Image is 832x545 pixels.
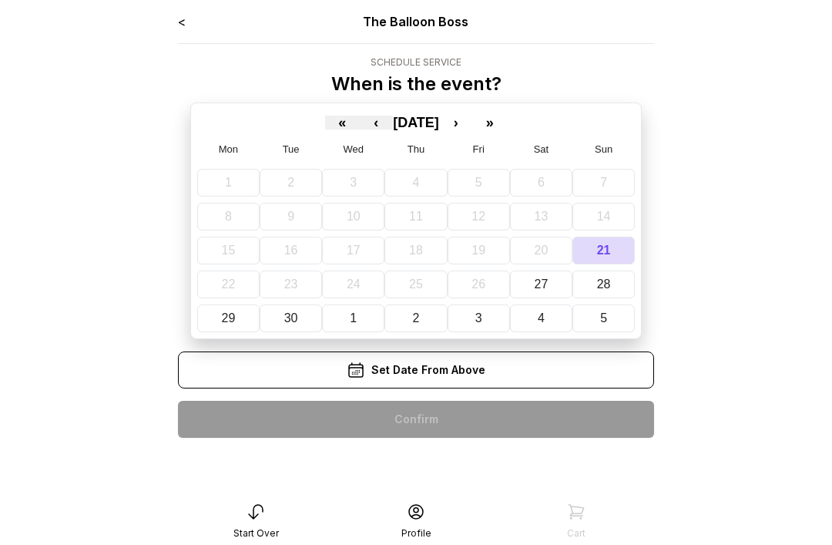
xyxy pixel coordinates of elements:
abbr: September 1, 2025 [225,176,232,189]
abbr: September 3, 2025 [350,176,357,189]
button: » [473,116,507,130]
button: September 26, 2025 [448,271,510,298]
abbr: September 7, 2025 [600,176,607,189]
abbr: September 6, 2025 [538,176,545,189]
abbr: September 24, 2025 [347,278,361,291]
button: September 19, 2025 [448,237,510,264]
abbr: September 4, 2025 [413,176,420,189]
button: September 14, 2025 [572,203,635,230]
div: Start Over [233,527,279,540]
button: [DATE] [393,116,439,130]
abbr: Thursday [408,143,424,155]
button: September 28, 2025 [572,271,635,298]
abbr: Friday [473,143,485,155]
button: September 8, 2025 [197,203,260,230]
abbr: September 18, 2025 [409,244,423,257]
button: September 17, 2025 [322,237,384,264]
abbr: Tuesday [283,143,300,155]
button: October 5, 2025 [572,304,635,332]
p: When is the event? [331,72,502,96]
button: September 4, 2025 [384,169,447,197]
button: October 3, 2025 [448,304,510,332]
abbr: September 9, 2025 [287,210,294,223]
button: September 20, 2025 [510,237,572,264]
button: September 12, 2025 [448,203,510,230]
button: September 25, 2025 [384,271,447,298]
button: September 13, 2025 [510,203,572,230]
abbr: October 5, 2025 [600,311,607,325]
button: September 21, 2025 [572,237,635,264]
abbr: Monday [219,143,238,155]
div: Schedule Service [331,56,502,69]
button: September 5, 2025 [448,169,510,197]
button: October 1, 2025 [322,304,384,332]
button: September 24, 2025 [322,271,384,298]
abbr: September 13, 2025 [535,210,549,223]
button: September 29, 2025 [197,304,260,332]
button: September 11, 2025 [384,203,447,230]
abbr: September 11, 2025 [409,210,423,223]
button: September 3, 2025 [322,169,384,197]
button: September 6, 2025 [510,169,572,197]
button: September 1, 2025 [197,169,260,197]
abbr: September 29, 2025 [221,311,235,325]
button: September 2, 2025 [260,169,322,197]
abbr: Saturday [534,143,549,155]
button: September 10, 2025 [322,203,384,230]
abbr: September 21, 2025 [597,244,611,257]
abbr: September 22, 2025 [221,278,235,291]
abbr: October 2, 2025 [413,311,420,325]
button: September 27, 2025 [510,271,572,298]
button: October 4, 2025 [510,304,572,332]
abbr: September 30, 2025 [284,311,298,325]
div: Set Date From Above [178,352,654,389]
button: September 18, 2025 [384,237,447,264]
abbr: September 2, 2025 [287,176,294,189]
abbr: September 14, 2025 [597,210,611,223]
button: › [439,116,473,130]
div: Profile [401,527,431,540]
abbr: September 12, 2025 [471,210,485,223]
button: September 23, 2025 [260,271,322,298]
button: September 15, 2025 [197,237,260,264]
button: September 9, 2025 [260,203,322,230]
abbr: September 17, 2025 [347,244,361,257]
abbr: October 1, 2025 [350,311,357,325]
button: September 22, 2025 [197,271,260,298]
button: « [325,116,359,130]
span: [DATE] [393,115,439,130]
div: The Balloon Boss [273,12,559,31]
abbr: September 28, 2025 [597,278,611,291]
a: < [178,14,186,29]
abbr: Sunday [595,143,612,155]
abbr: Wednesday [344,143,364,155]
abbr: September 23, 2025 [284,278,298,291]
abbr: October 4, 2025 [538,311,545,325]
button: October 2, 2025 [384,304,447,332]
button: September 7, 2025 [572,169,635,197]
button: September 30, 2025 [260,304,322,332]
button: ‹ [359,116,393,130]
abbr: September 5, 2025 [475,176,482,189]
abbr: September 26, 2025 [471,278,485,291]
abbr: September 10, 2025 [347,210,361,223]
abbr: September 8, 2025 [225,210,232,223]
abbr: September 25, 2025 [409,278,423,291]
abbr: September 19, 2025 [471,244,485,257]
abbr: October 3, 2025 [475,311,482,325]
abbr: September 20, 2025 [535,244,549,257]
abbr: September 15, 2025 [221,244,235,257]
abbr: September 27, 2025 [535,278,549,291]
button: September 16, 2025 [260,237,322,264]
abbr: September 16, 2025 [284,244,298,257]
div: Cart [567,527,585,540]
